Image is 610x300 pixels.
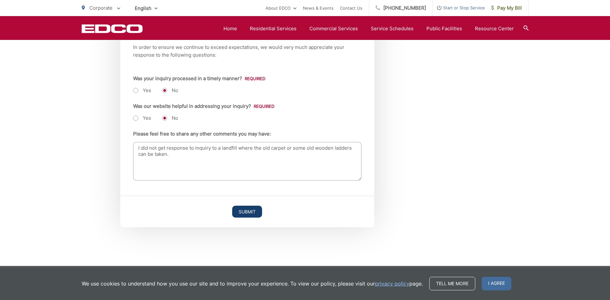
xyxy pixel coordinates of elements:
a: About EDCO [266,4,296,12]
span: Corporate [89,5,113,11]
a: Service Schedules [371,25,414,33]
span: English [130,3,162,14]
a: Residential Services [250,25,296,33]
label: No [162,87,178,94]
a: EDCD logo. Return to the homepage. [82,24,143,33]
a: Public Facilities [426,25,462,33]
label: Was your inquiry processed in a timely manner? [133,76,265,81]
p: In order to ensure we continue to exceed expectations, we would very much appreciate your respons... [133,43,361,59]
input: Submit [232,206,262,218]
label: Was our website helpful in addressing your inquiry? [133,103,274,109]
a: News & Events [303,4,333,12]
label: Yes [133,87,151,94]
a: privacy policy [375,280,409,287]
a: Resource Center [475,25,514,33]
a: Home [223,25,237,33]
span: Pay My Bill [491,4,522,12]
label: Please feel free to share any other comments you may have: [133,131,271,137]
label: Yes [133,115,151,121]
p: We use cookies to understand how you use our site and to improve your experience. To view our pol... [82,280,423,287]
label: No [162,115,178,121]
a: Tell me more [429,277,475,290]
a: Contact Us [340,4,362,12]
span: I agree [482,277,511,290]
a: Commercial Services [309,25,358,33]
